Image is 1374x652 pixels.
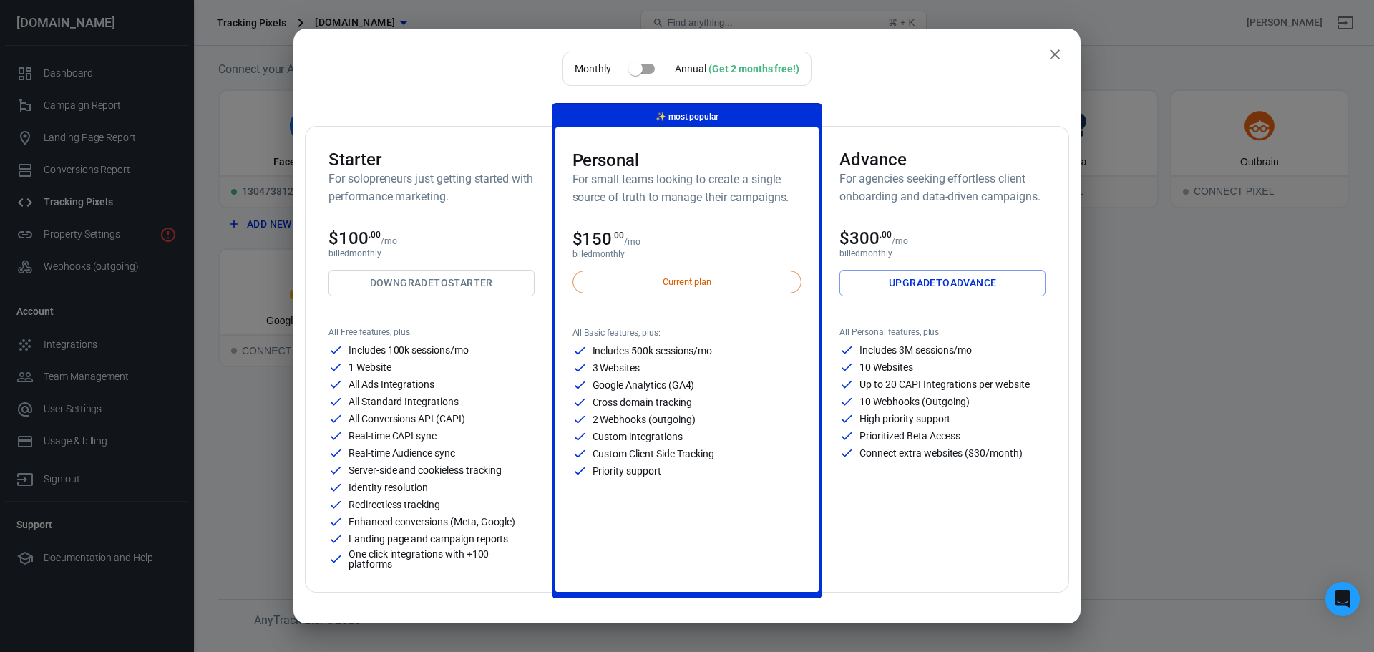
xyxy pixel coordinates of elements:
sup: .00 [612,230,624,240]
p: Monthly [575,62,611,77]
p: /mo [624,237,640,247]
p: Real-time Audience sync [349,448,455,458]
p: Landing page and campaign reports [349,534,508,544]
h6: For solopreneurs just getting started with performance marketing. [328,170,535,205]
p: /mo [381,236,397,246]
div: Annual [675,62,799,77]
p: All Ads Integrations [349,379,434,389]
p: Real-time CAPI sync [349,431,437,441]
p: Up to 20 CAPI Integrations per website [859,379,1029,389]
p: 3 Websites [593,363,640,373]
p: All Basic features, plus: [572,328,802,338]
p: One click integrations with +100 platforms [349,549,535,569]
p: Google Analytics (GA4) [593,380,695,390]
h3: Personal [572,150,802,170]
p: All Standard Integrations [349,396,459,407]
p: All Conversions API (CAPI) [349,414,465,424]
p: High priority support [859,414,950,424]
p: 10 Webhooks (Outgoing) [859,396,970,407]
p: Enhanced conversions (Meta, Google) [349,517,515,527]
p: Includes 100k sessions/mo [349,345,469,355]
h3: Advance [839,150,1046,170]
p: Redirectless tracking [349,500,440,510]
sup: .00 [880,230,892,240]
p: All Personal features, plus: [839,327,1046,337]
span: $150 [572,229,625,249]
h6: For small teams looking to create a single source of truth to manage their campaigns. [572,170,802,206]
a: DowngradetoStarter [328,270,535,296]
p: Server-side and cookieless tracking [349,465,502,475]
p: Custom Client Side Tracking [593,449,715,459]
p: All Free features, plus: [328,327,535,337]
p: billed monthly [572,249,802,259]
p: Custom integrations [593,432,683,442]
p: billed monthly [328,248,535,258]
p: /mo [892,236,908,246]
sup: .00 [369,230,381,240]
div: (Get 2 months free!) [708,63,799,74]
div: Open Intercom Messenger [1325,582,1360,616]
h6: For agencies seeking effortless client onboarding and data-driven campaigns. [839,170,1046,205]
p: Prioritized Beta Access [859,431,960,441]
button: close [1041,40,1069,69]
p: 2 Webhooks (outgoing) [593,414,696,424]
p: Includes 3M sessions/mo [859,345,972,355]
p: Connect extra websites ($30/month) [859,448,1022,458]
p: Identity resolution [349,482,428,492]
a: UpgradetoAdvance [839,270,1046,296]
span: $300 [839,228,892,248]
span: Current plan [655,275,718,289]
p: most popular [656,110,718,125]
p: 10 Websites [859,362,912,372]
p: Cross domain tracking [593,397,692,407]
p: billed monthly [839,248,1046,258]
p: 1 Website [349,362,391,372]
span: $100 [328,228,381,248]
h3: Starter [328,150,535,170]
span: magic [656,112,666,122]
p: Includes 500k sessions/mo [593,346,713,356]
p: Priority support [593,466,661,476]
